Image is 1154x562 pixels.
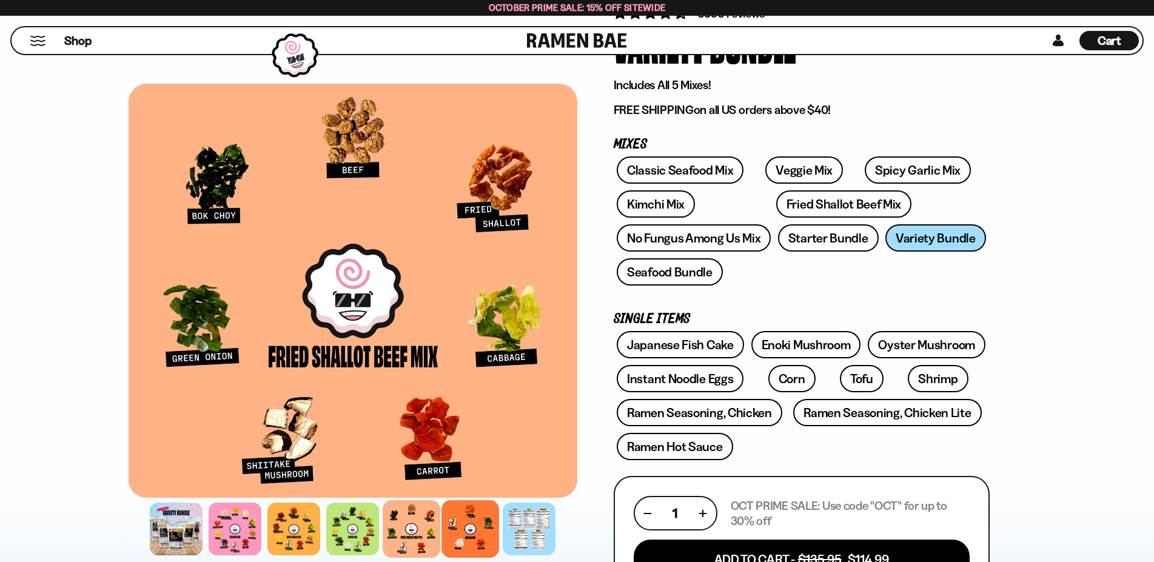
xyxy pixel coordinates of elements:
a: Seafood Bundle [617,258,723,286]
a: Tofu [840,365,884,392]
a: Shop [64,31,92,50]
span: 1 [673,506,677,521]
p: OCT PRIME SALE: Use code "OCT" for up to 30% off [731,498,970,529]
a: Veggie Mix [765,156,843,184]
a: Ramen Seasoning, Chicken Lite [793,399,981,426]
p: Includes All 5 Mixes! [614,78,990,93]
a: No Fungus Among Us Mix [617,224,771,252]
a: Enoki Mushroom [751,331,861,358]
div: Bundle [710,22,796,67]
a: Corn [768,365,816,392]
button: Mobile Menu Trigger [30,36,46,46]
a: Classic Seafood Mix [617,156,743,184]
div: Cart [1079,27,1139,54]
p: Single Items [614,313,990,325]
a: Kimchi Mix [617,190,695,218]
span: Cart [1098,33,1121,48]
span: Shop [64,33,92,49]
a: Ramen Hot Sauce [617,433,733,460]
span: October Prime Sale: 15% off Sitewide [489,2,666,13]
a: Japanese Fish Cake [617,331,744,358]
a: Starter Bundle [778,224,879,252]
a: Spicy Garlic Mix [865,156,971,184]
a: Instant Noodle Eggs [617,365,743,392]
div: Variety [614,22,705,67]
p: Mixes [614,139,990,150]
strong: FREE SHIPPING [614,102,694,117]
a: Fried Shallot Beef Mix [776,190,911,218]
a: Oyster Mushroom [868,331,985,358]
p: on all US orders above $40! [614,102,990,118]
a: Ramen Seasoning, Chicken [617,399,782,426]
a: Shrimp [908,365,968,392]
